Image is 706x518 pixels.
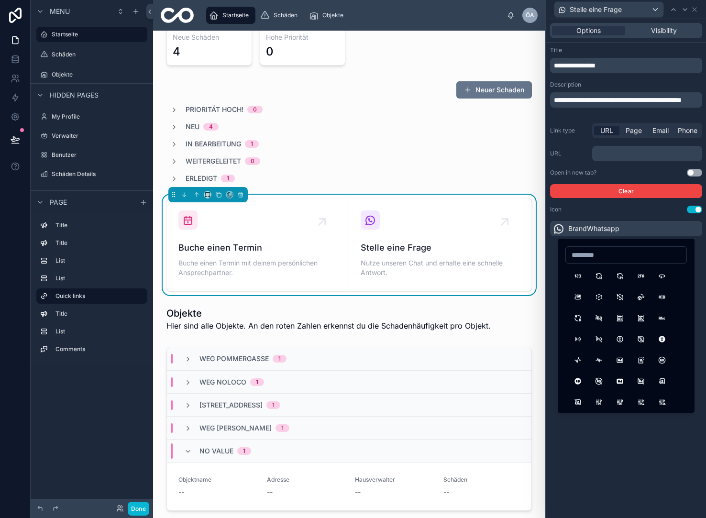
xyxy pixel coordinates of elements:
a: Startseite [36,27,147,42]
button: Ad [611,352,629,369]
button: 360View [569,288,586,306]
button: AB2 [569,309,586,327]
button: AccessPoint [569,331,586,348]
a: Objekte [306,7,350,24]
div: 1 [278,355,281,363]
label: Title [55,221,143,229]
label: URL [550,150,588,157]
button: 360 [653,267,671,285]
label: Benutzer [52,151,145,159]
div: Open in new tab? [550,169,596,176]
button: 2fa [632,267,650,285]
div: 1 [243,447,245,455]
label: Title [55,310,143,318]
button: AddressBookOff [569,394,586,411]
label: List [55,275,143,282]
span: Options [576,26,601,35]
button: Abc [653,309,671,327]
span: Hidden pages [50,90,99,100]
span: Page [50,198,67,207]
span: Schäden [274,11,298,19]
button: AdjustmentsAlt [611,394,629,411]
button: 3dRotate [632,288,650,306]
a: Verwalter [36,128,147,143]
button: AbacusOff [632,309,650,327]
button: 3dCubeSphereOff [611,288,629,306]
a: Benutzer [36,147,147,163]
span: Menu [50,7,70,16]
span: Page [626,126,642,135]
label: Description [550,81,581,88]
button: AB [653,288,671,306]
button: Adjustments [590,394,607,411]
button: AdCircleOff [590,373,607,390]
button: 12Hours [590,267,607,285]
button: Accessible [611,331,629,348]
label: List [55,328,143,335]
label: Link type [550,127,588,134]
button: Abacus [611,309,629,327]
span: Objekte [322,11,343,19]
button: Activity [569,352,586,369]
span: Email [652,126,669,135]
button: AccessibleOffFilled [653,331,671,348]
label: Title [550,46,562,54]
button: AccessPointOff [590,331,607,348]
div: 1 [256,378,258,386]
label: Schäden [52,51,145,58]
button: 3dCubeSphere [590,288,607,306]
button: AdjustmentsCancel [653,394,671,411]
label: My Profile [52,113,145,121]
span: Stelle eine Frage [570,5,622,14]
span: Visibility [651,26,677,35]
button: ABOff [590,309,607,327]
a: Schäden Details [36,166,147,182]
span: Buche einen Termin mit deinem persönlichen Ansprechpartner. [178,258,337,277]
div: scrollable content [550,92,702,108]
button: 24Hours [611,267,629,285]
span: WEG [PERSON_NAME] [199,423,272,433]
button: AddressBook [653,373,671,390]
button: Clear [550,184,702,198]
span: Stelle eine Frage [361,241,520,254]
span: Phone [678,126,697,135]
span: Buche einen Termin [178,241,337,254]
div: scrollable content [550,58,702,73]
label: Objekte [52,71,145,78]
div: scrollable content [201,5,507,26]
div: 1 [281,424,284,432]
div: scrollable content [31,213,153,366]
button: AdCircle [653,352,671,369]
label: Comments [55,345,143,353]
a: My Profile [36,109,147,124]
button: AdjustmentsBolt [632,394,650,411]
button: Ad2 [632,352,650,369]
span: Nutze unseren Chat und erhalte eine schnelle Antwort. [361,258,520,277]
a: Buche einen TerminBuche einen Termin mit deinem persönlichen Ansprechpartner. [167,199,349,291]
span: [STREET_ADDRESS] [199,400,263,410]
button: Stelle eine Frage [554,1,664,18]
span: No value [199,446,233,456]
button: AdCircleFilled [569,373,586,390]
span: WEG Pommergasse [199,354,269,364]
button: AdOff [632,373,650,390]
span: WEG NOLOCO [199,377,246,387]
img: App logo [161,8,194,23]
a: Schäden [36,47,147,62]
label: List [55,257,143,265]
a: Schäden [257,7,304,24]
div: scrollable content [592,146,702,161]
span: ÖA [526,11,534,19]
a: Stelle eine FrageNutze unseren Chat und erhalte eine schnelle Antwort. [349,199,531,291]
div: 1 [272,401,275,409]
label: Quick links [55,292,140,300]
label: Startseite [52,31,142,38]
button: ActivityHeartbeat [590,352,607,369]
a: Startseite [206,7,255,24]
button: Done [128,502,149,516]
a: Objekte [36,67,147,82]
button: 123 [569,267,586,285]
button: AccessibleOff [632,331,650,348]
label: Title [55,239,143,247]
span: Startseite [222,11,249,19]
